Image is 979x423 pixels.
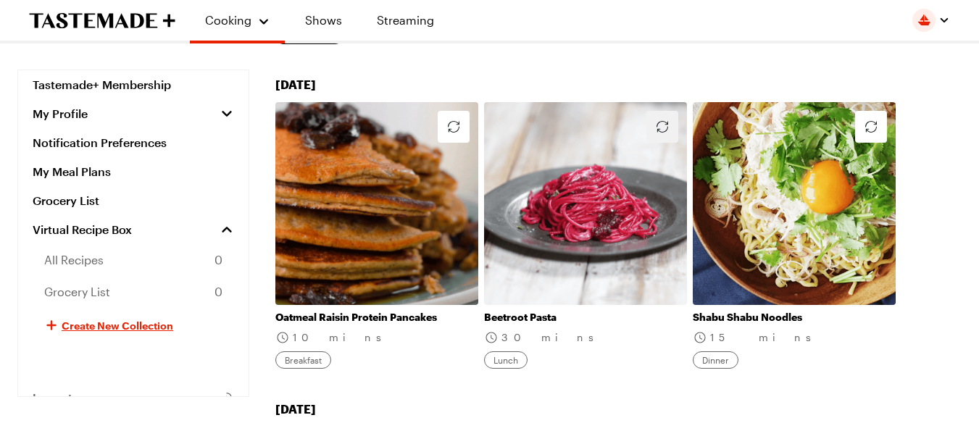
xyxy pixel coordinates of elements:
button: Logout [18,383,249,412]
span: My Profile [33,106,88,121]
a: My Meal Plans [18,157,249,186]
span: Virtual Recipe Box [33,222,132,237]
span: Grocery List [44,283,110,301]
button: Profile picture [912,9,950,32]
span: Logout [33,390,72,405]
a: To Tastemade Home Page [29,12,175,29]
span: Cooking [205,13,251,27]
a: Grocery List [18,186,249,215]
button: Create New Collection [18,308,249,343]
a: Virtual Recipe Box [18,215,249,244]
button: Cooking [204,6,270,35]
a: Shabu Shabu Noodles [693,311,896,324]
span: Create New Collection [62,318,173,332]
a: Oatmeal Raisin Protein Pancakes [275,311,478,324]
span: 0 [214,251,222,269]
img: Profile picture [912,9,936,32]
span: [DATE] [275,78,316,91]
button: My Profile [18,99,249,128]
span: 0 [214,283,222,301]
a: Notification Preferences [18,128,249,157]
a: All Recipes0 [18,244,249,276]
a: Grocery List0 [18,276,249,308]
span: [DATE] [275,402,316,416]
a: Tastemade+ Membership [18,70,249,99]
a: Beetroot Pasta [484,311,687,324]
span: All Recipes [44,251,104,269]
